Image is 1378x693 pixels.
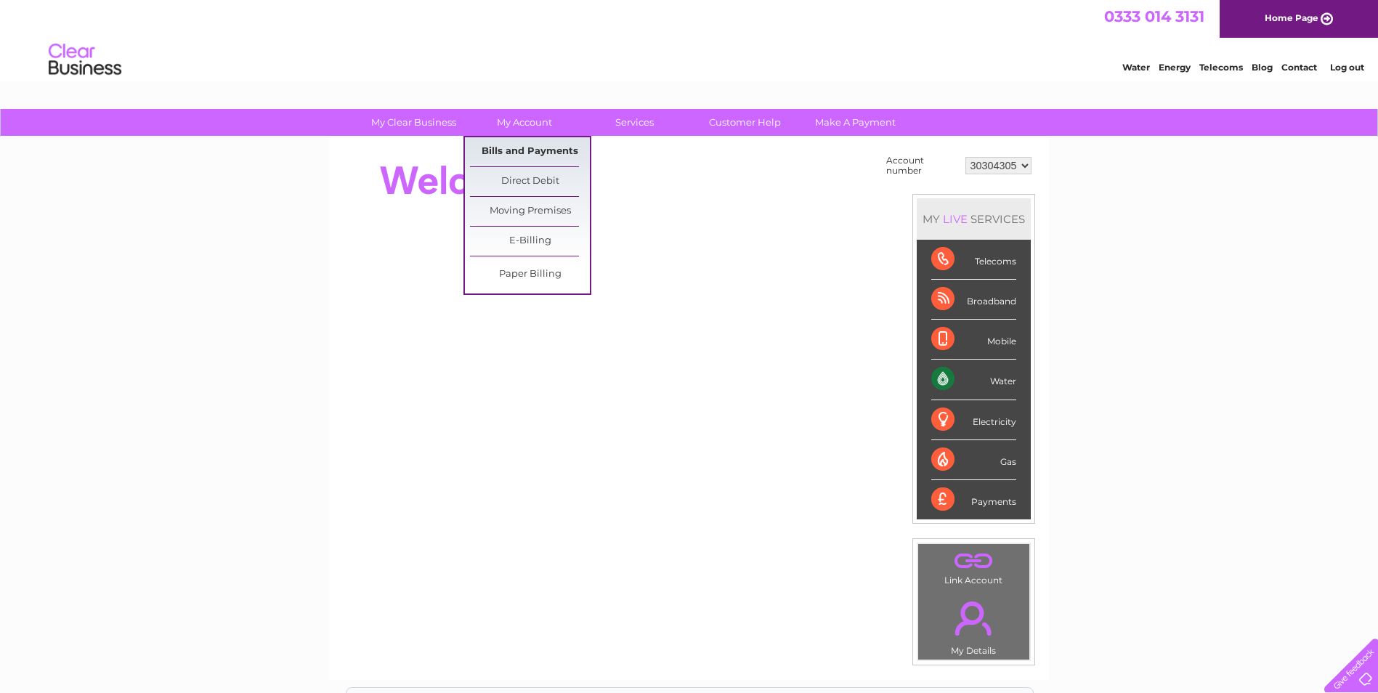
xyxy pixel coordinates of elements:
[1281,62,1317,73] a: Contact
[917,198,1031,240] div: MY SERVICES
[1330,62,1364,73] a: Log out
[931,320,1016,360] div: Mobile
[883,152,962,179] td: Account number
[917,589,1030,660] td: My Details
[470,227,590,256] a: E-Billing
[931,280,1016,320] div: Broadband
[48,38,122,82] img: logo.png
[931,480,1016,519] div: Payments
[470,197,590,226] a: Moving Premises
[940,212,970,226] div: LIVE
[931,240,1016,280] div: Telecoms
[1122,62,1150,73] a: Water
[1252,62,1273,73] a: Blog
[931,360,1016,400] div: Water
[346,8,1033,70] div: Clear Business is a trading name of Verastar Limited (registered in [GEOGRAPHIC_DATA] No. 3667643...
[354,109,474,136] a: My Clear Business
[917,543,1030,589] td: Link Account
[922,548,1026,573] a: .
[795,109,915,136] a: Make A Payment
[931,440,1016,480] div: Gas
[685,109,805,136] a: Customer Help
[931,400,1016,440] div: Electricity
[1104,7,1204,25] a: 0333 014 3131
[470,137,590,166] a: Bills and Payments
[922,593,1026,644] a: .
[470,167,590,196] a: Direct Debit
[464,109,584,136] a: My Account
[575,109,694,136] a: Services
[1199,62,1243,73] a: Telecoms
[470,260,590,289] a: Paper Billing
[1159,62,1191,73] a: Energy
